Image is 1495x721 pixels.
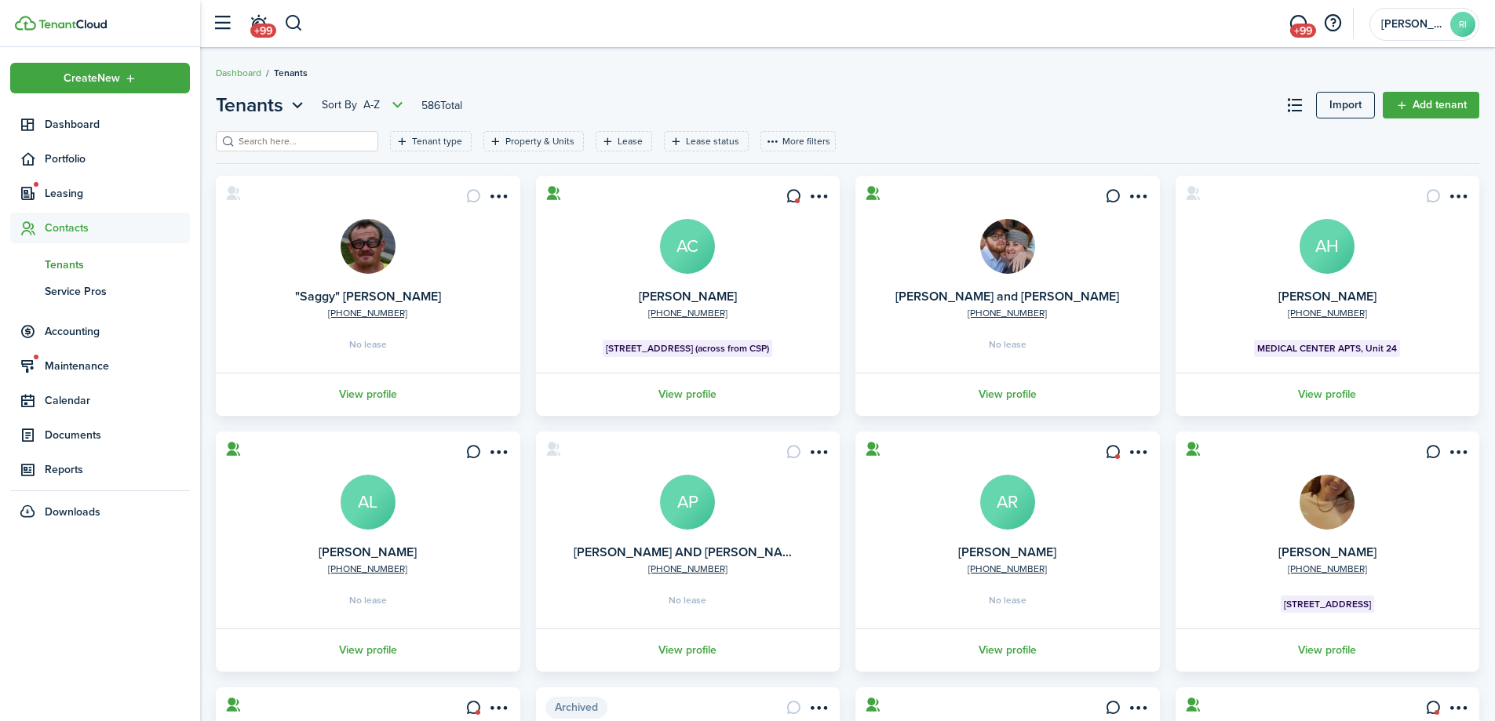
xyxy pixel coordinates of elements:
button: Open resource center [1319,10,1346,37]
a: View profile [534,628,843,672]
span: MEDICAL CENTER APTS, Unit 24 [1257,341,1397,355]
a: [PHONE_NUMBER] [648,306,727,320]
filter-tag-label: Property & Units [505,134,574,148]
span: RANDALL INVESTMENT PROPERTIES [1381,19,1444,30]
span: Service Pros [45,283,190,300]
span: Create New [64,73,120,84]
a: [PHONE_NUMBER] [1288,562,1367,576]
span: +99 [1290,24,1316,38]
img: TenantCloud [38,20,107,29]
button: Open menu [216,91,308,119]
span: Contacts [45,220,190,236]
a: [PHONE_NUMBER] [968,306,1047,320]
span: Maintenance [45,358,190,374]
a: Service Pros [10,278,190,304]
button: Open menu [1445,444,1470,465]
a: [PHONE_NUMBER] [968,562,1047,576]
button: Open menu [486,444,511,465]
import-btn: Import [1316,92,1375,118]
header-page-total: 586 Total [421,97,462,114]
span: Reports [45,461,190,478]
a: Tenants [10,251,190,278]
filter-tag-label: Lease status [686,134,739,148]
span: No lease [349,340,387,349]
button: Open menu [10,63,190,93]
a: Aaron Dukes and Sarah Dunning [980,219,1035,274]
a: Dashboard [216,66,261,80]
span: Tenants [216,91,283,119]
button: Open menu [805,188,830,209]
a: [PHONE_NUMBER] [1288,306,1367,320]
a: View profile [534,373,843,416]
a: Add tenant [1383,92,1479,118]
span: No lease [989,595,1026,605]
filter-tag: Open filter [390,131,472,151]
a: View profile [1173,373,1482,416]
a: AC [660,219,715,274]
avatar-text: RI [1450,12,1475,37]
a: [PHONE_NUMBER] [328,562,407,576]
a: [PERSON_NAME] and [PERSON_NAME] [895,287,1119,305]
a: AP [660,475,715,530]
span: +99 [250,24,276,38]
img: "Saggy" Cory Dorris [341,219,396,274]
filter-tag-label: Lease [618,134,643,148]
span: Dashboard [45,116,190,133]
a: [PERSON_NAME] AND [PERSON_NAME] [574,543,803,561]
a: View profile [1173,628,1482,672]
button: Search [284,10,304,37]
a: [PERSON_NAME] [1278,543,1376,561]
a: [PERSON_NAME] [639,287,737,305]
span: No lease [989,340,1026,349]
button: Open menu [805,444,830,465]
span: Documents [45,427,190,443]
button: Open menu [486,700,511,721]
span: Portfolio [45,151,190,167]
a: [PERSON_NAME] [958,543,1056,561]
filter-tag: Open filter [664,131,749,151]
a: AH [1300,219,1355,274]
button: Open menu [805,700,830,721]
span: Archived [545,697,607,719]
span: Tenants [274,66,308,80]
filter-tag: Open filter [483,131,584,151]
img: Abbi Cox [1300,475,1355,530]
a: AR [980,475,1035,530]
button: Open menu [1445,188,1470,209]
a: Messaging [1283,4,1313,44]
button: Open sidebar [207,9,237,38]
a: Reports [10,454,190,485]
a: Dashboard [10,109,190,140]
a: View profile [213,373,523,416]
filter-tag-label: Tenant type [412,134,462,148]
span: [STREET_ADDRESS] (across from CSP) [606,341,769,355]
a: View profile [853,373,1162,416]
span: No lease [349,595,387,605]
span: Tenants [45,257,190,273]
a: AL [341,475,396,530]
button: Open menu [1125,700,1150,721]
span: Sort by [322,97,363,113]
a: [PHONE_NUMBER] [648,562,727,576]
a: [PERSON_NAME] [1278,287,1376,305]
span: [STREET_ADDRESS] [1284,597,1371,611]
button: Sort byA-Z [322,96,407,115]
a: [PHONE_NUMBER] [328,306,407,320]
button: Tenants [216,91,308,119]
span: Leasing [45,185,190,202]
span: No lease [669,595,706,605]
a: View profile [853,628,1162,672]
button: Open menu [1125,188,1150,209]
span: A-Z [363,97,380,113]
button: Open menu [1445,700,1470,721]
a: "Saggy" [PERSON_NAME] [295,287,441,305]
a: View profile [213,628,523,672]
span: Calendar [45,392,190,409]
a: [PERSON_NAME] [319,543,417,561]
